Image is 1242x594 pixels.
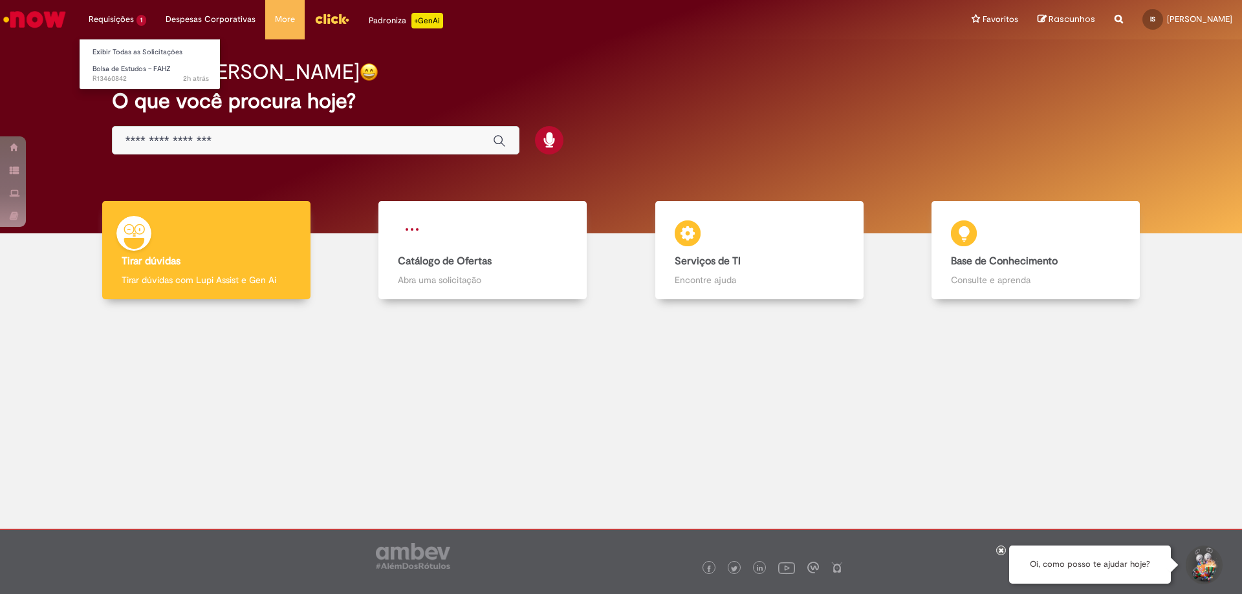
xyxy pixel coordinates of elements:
[807,562,819,573] img: logo_footer_workplace.png
[369,13,443,28] div: Padroniza
[112,61,360,83] h2: Bom dia, [PERSON_NAME]
[1150,15,1155,23] span: IS
[983,13,1018,26] span: Favoritos
[93,64,171,74] span: Bolsa de Estudos – FAHZ
[122,273,291,286] p: Tirar dúvidas com Lupi Assist e Gen Ai
[398,255,492,268] b: Catálogo de Ofertas
[951,255,1058,268] b: Base de Conhecimento
[314,9,349,28] img: click_logo_yellow_360x200.png
[621,201,898,300] a: Serviços de TI Encontre ajuda
[831,562,843,573] img: logo_footer_naosei.png
[1049,13,1095,25] span: Rascunhos
[122,255,180,268] b: Tirar dúvidas
[757,565,763,573] img: logo_footer_linkedin.png
[345,201,622,300] a: Catálogo de Ofertas Abra uma solicitação
[731,566,737,572] img: logo_footer_twitter.png
[183,74,209,83] span: 2h atrás
[1167,14,1232,25] span: [PERSON_NAME]
[68,201,345,300] a: Tirar dúvidas Tirar dúvidas com Lupi Assist e Gen Ai
[275,13,295,26] span: More
[1009,546,1171,584] div: Oi, como posso te ajudar hoje?
[183,74,209,83] time: 29/08/2025 08:49:19
[675,255,741,268] b: Serviços de TI
[778,559,795,576] img: logo_footer_youtube.png
[1,6,68,32] img: ServiceNow
[376,543,450,569] img: logo_footer_ambev_rotulo_gray.png
[80,62,222,86] a: Aberto R13460842 : Bolsa de Estudos – FAHZ
[398,273,567,286] p: Abra uma solicitação
[80,45,222,59] a: Exibir Todas as Solicitações
[136,15,146,26] span: 1
[1038,14,1095,26] a: Rascunhos
[898,201,1175,300] a: Base de Conhecimento Consulte e aprenda
[360,63,378,81] img: happy-face.png
[93,74,209,84] span: R13460842
[951,273,1120,286] p: Consulte e aprenda
[411,13,443,28] p: +GenAi
[675,273,844,286] p: Encontre ajuda
[112,90,1131,112] h2: O que você procura hoje?
[706,566,712,572] img: logo_footer_facebook.png
[166,13,256,26] span: Despesas Corporativas
[79,39,221,90] ul: Requisições
[89,13,134,26] span: Requisições
[1184,546,1223,584] button: Iniciar Conversa de Suporte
